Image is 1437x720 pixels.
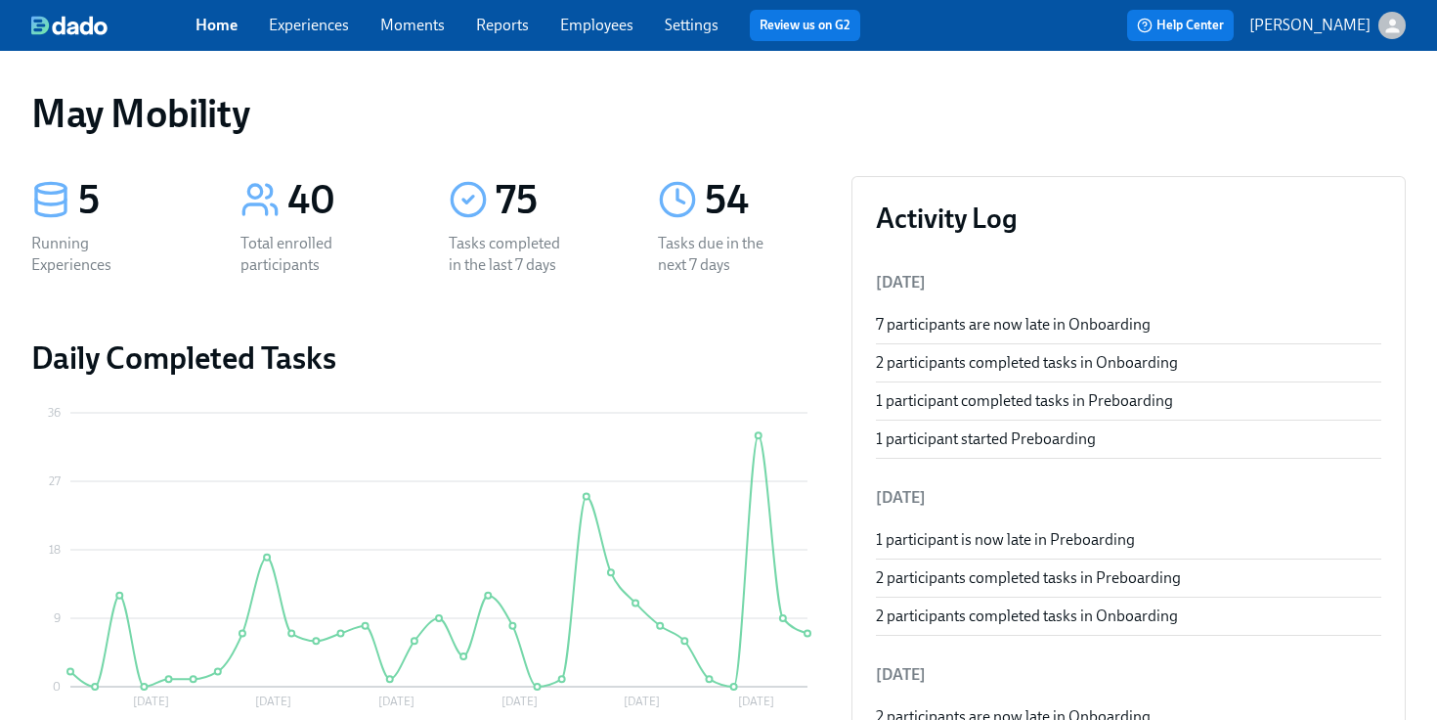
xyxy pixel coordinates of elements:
tspan: 27 [49,474,61,488]
button: Help Center [1127,10,1234,41]
h3: Activity Log [876,201,1381,236]
tspan: [DATE] [378,695,414,708]
span: Help Center [1137,16,1224,35]
tspan: [DATE] [133,695,169,708]
button: [PERSON_NAME] [1249,12,1406,39]
tspan: [DATE] [501,695,538,708]
a: Experiences [269,16,349,34]
a: Review us on G2 [760,16,850,35]
a: Reports [476,16,529,34]
div: 5 [78,176,194,225]
tspan: 18 [49,543,61,557]
div: 40 [287,176,403,225]
div: 2 participants completed tasks in Onboarding [876,606,1381,627]
img: dado [31,16,108,35]
a: Home [196,16,238,34]
li: [DATE] [876,474,1381,521]
h2: Daily Completed Tasks [31,338,820,378]
div: 7 participants are now late in Onboarding [876,314,1381,336]
div: 1 participant started Preboarding [876,428,1381,450]
span: [DATE] [876,273,926,292]
div: 1 participant completed tasks in Preboarding [876,390,1381,412]
div: 75 [496,176,611,225]
div: Tasks due in the next 7 days [658,233,783,276]
a: Employees [560,16,633,34]
tspan: [DATE] [738,695,774,708]
tspan: [DATE] [624,695,660,708]
div: 2 participants completed tasks in Onboarding [876,352,1381,374]
h1: May Mobility [31,90,249,137]
li: [DATE] [876,652,1381,698]
div: 1 participant is now late in Preboarding [876,529,1381,551]
div: Running Experiences [31,233,156,276]
tspan: 9 [54,611,61,625]
div: Total enrolled participants [240,233,366,276]
a: Moments [380,16,445,34]
button: Review us on G2 [750,10,860,41]
a: dado [31,16,196,35]
tspan: 0 [53,680,61,694]
div: Tasks completed in the last 7 days [449,233,574,276]
div: 54 [705,176,820,225]
a: Settings [665,16,718,34]
div: 2 participants completed tasks in Preboarding [876,567,1381,589]
tspan: 36 [48,406,61,420]
tspan: [DATE] [255,695,291,708]
p: [PERSON_NAME] [1249,15,1371,36]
